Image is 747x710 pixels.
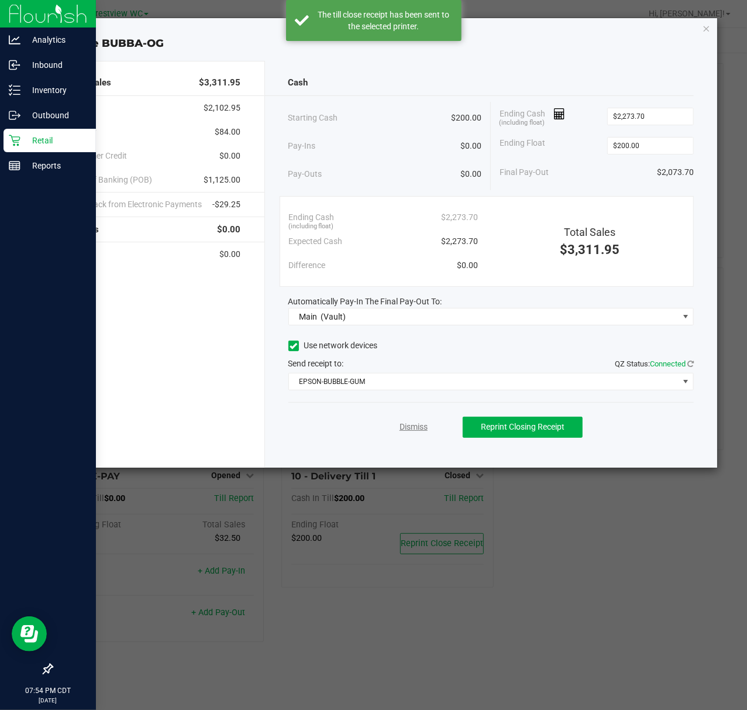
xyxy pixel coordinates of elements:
[5,696,91,705] p: [DATE]
[400,421,428,433] a: Dismiss
[289,259,326,272] span: Difference
[204,174,241,186] span: $1,125.00
[220,150,241,162] span: $0.00
[213,198,241,211] span: -$29.25
[500,137,545,155] span: Ending Float
[299,312,317,321] span: Main
[460,168,481,180] span: $0.00
[220,248,241,260] span: $0.00
[20,83,91,97] p: Inventory
[39,36,718,52] div: Close BUBBA-OG
[500,108,565,125] span: Ending Cash
[460,140,481,152] span: $0.00
[9,160,20,172] inline-svg: Reports
[288,297,442,306] span: Automatically Pay-In The Final Pay-Out To:
[441,211,478,224] span: $2,273.70
[650,359,686,368] span: Connected
[463,417,583,438] button: Reprint Closing Receipt
[199,76,241,90] span: $3,311.95
[288,222,334,232] span: (including float)
[20,58,91,72] p: Inbound
[499,118,545,128] span: (including float)
[288,168,322,180] span: Pay-Outs
[12,616,47,651] iframe: Resource center
[20,108,91,122] p: Outbound
[9,135,20,146] inline-svg: Retail
[215,126,241,138] span: $84.00
[68,174,152,186] span: Point of Banking (POB)
[657,166,694,179] span: $2,073.70
[289,211,335,224] span: Ending Cash
[9,109,20,121] inline-svg: Outbound
[9,34,20,46] inline-svg: Analytics
[218,223,241,236] span: $0.00
[500,166,549,179] span: Final Pay-Out
[288,76,308,90] span: Cash
[68,150,127,162] span: Customer Credit
[451,112,481,124] span: $200.00
[68,198,202,211] span: Cash Back from Electronic Payments
[288,339,378,352] label: Use network devices
[288,359,344,368] span: Send receipt to:
[20,133,91,148] p: Retail
[68,217,241,242] div: Returns
[457,259,478,272] span: $0.00
[9,59,20,71] inline-svg: Inbound
[288,140,316,152] span: Pay-Ins
[5,685,91,696] p: 07:54 PM CDT
[204,102,241,114] span: $2,102.95
[9,84,20,96] inline-svg: Inventory
[560,242,620,257] span: $3,311.95
[289,373,679,390] span: EPSON-BUBBLE-GUM
[321,312,346,321] span: (Vault)
[288,112,338,124] span: Starting Cash
[441,235,478,248] span: $2,273.70
[20,33,91,47] p: Analytics
[315,9,453,32] div: The till close receipt has been sent to the selected printer.
[481,422,564,431] span: Reprint Closing Receipt
[615,359,694,368] span: QZ Status:
[20,159,91,173] p: Reports
[289,235,343,248] span: Expected Cash
[564,226,616,238] span: Total Sales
